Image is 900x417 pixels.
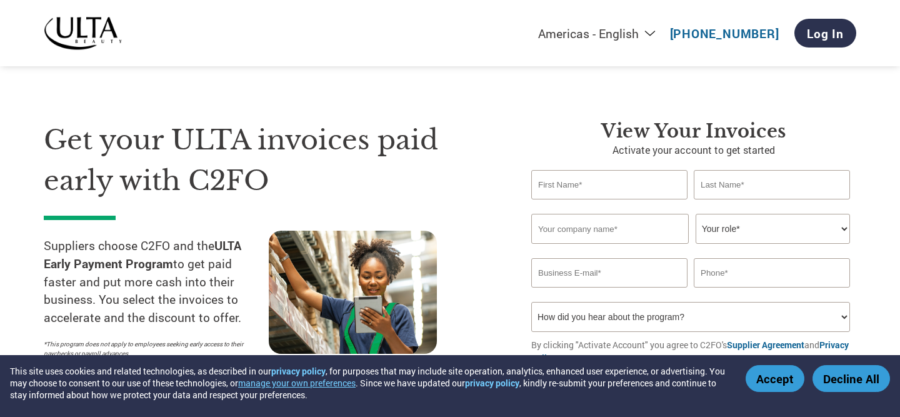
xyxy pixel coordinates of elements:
[727,339,804,351] a: Supplier Agreement
[531,170,687,199] input: First Name*
[531,201,687,209] div: Invalid first name or first name is too long
[531,143,856,158] p: Activate your account to get started
[531,214,689,244] input: Your company name*
[44,238,241,271] strong: ULTA Early Payment Program
[696,214,850,244] select: Title/Role
[269,231,437,354] img: supply chain worker
[694,170,850,199] input: Last Name*
[746,365,804,392] button: Accept
[271,365,326,377] a: privacy policy
[694,258,850,288] input: Phone*
[670,26,779,41] a: [PHONE_NUMBER]
[238,377,356,389] button: manage your own preferences
[531,120,856,143] h3: View Your Invoices
[531,245,850,253] div: Invalid company name or company name is too long
[794,19,856,48] a: Log In
[465,377,519,389] a: privacy policy
[694,289,850,297] div: Inavlid Phone Number
[531,339,849,364] a: Privacy Policy
[812,365,890,392] button: Decline All
[44,120,494,201] h1: Get your ULTA invoices paid early with C2FO
[10,365,727,401] div: This site uses cookies and related technologies, as described in our , for purposes that may incl...
[531,258,687,288] input: Invalid Email format
[694,201,850,209] div: Invalid last name or last name is too long
[44,16,122,51] img: ULTA
[44,339,256,358] p: *This program does not apply to employees seeking early access to their paychecks or payroll adva...
[44,237,269,327] p: Suppliers choose C2FO and the to get paid faster and put more cash into their business. You selec...
[531,338,856,364] p: By clicking "Activate Account" you agree to C2FO's and
[531,289,687,297] div: Inavlid Email Address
